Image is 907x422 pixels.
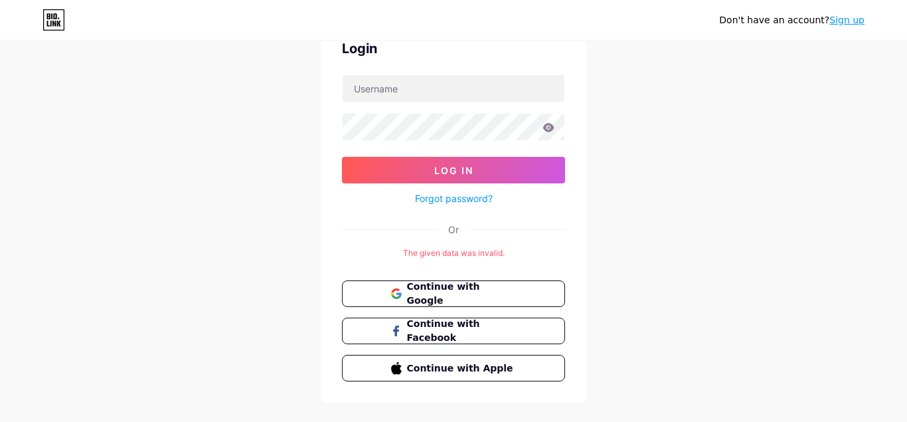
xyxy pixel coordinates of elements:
[342,39,565,58] div: Login
[342,280,565,307] button: Continue with Google
[829,15,865,25] a: Sign up
[407,280,517,308] span: Continue with Google
[342,157,565,183] button: Log In
[407,317,517,345] span: Continue with Facebook
[415,191,493,205] a: Forgot password?
[434,165,473,176] span: Log In
[719,13,865,27] div: Don't have an account?
[342,355,565,381] button: Continue with Apple
[342,318,565,344] button: Continue with Facebook
[407,362,517,375] span: Continue with Apple
[448,223,459,237] div: Or
[343,75,564,102] input: Username
[342,247,565,259] div: The given data was invalid.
